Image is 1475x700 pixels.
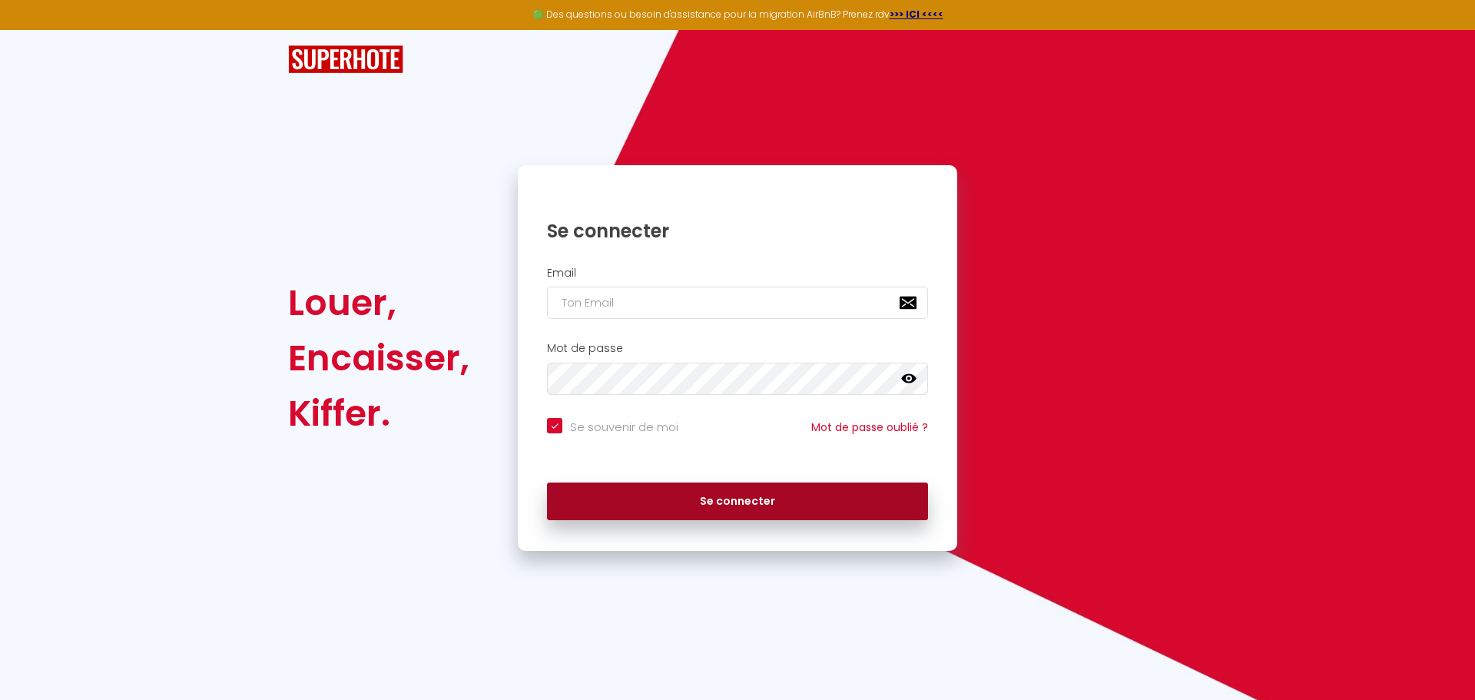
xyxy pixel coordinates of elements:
[288,45,403,74] img: SuperHote logo
[547,483,928,521] button: Se connecter
[288,275,469,330] div: Louer,
[811,420,928,435] a: Mot de passe oublié ?
[547,267,928,280] h2: Email
[890,8,943,21] a: >>> ICI <<<<
[288,330,469,386] div: Encaisser,
[547,287,928,319] input: Ton Email
[288,386,469,441] div: Kiffer.
[547,219,928,243] h1: Se connecter
[547,342,928,355] h2: Mot de passe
